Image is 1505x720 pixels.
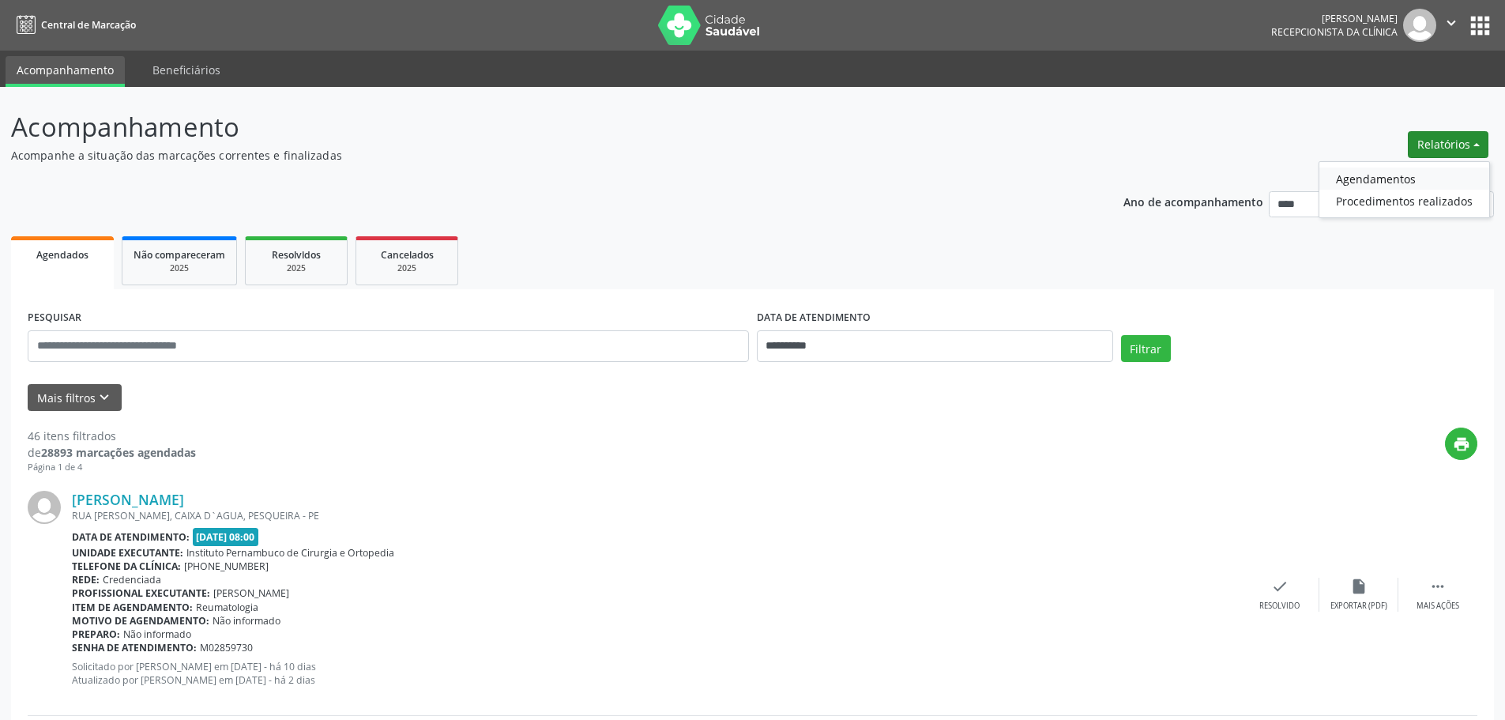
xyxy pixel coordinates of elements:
[1466,12,1494,40] button: apps
[1350,578,1368,595] i: insert_drive_file
[1121,335,1171,362] button: Filtrar
[41,18,136,32] span: Central de Marcação
[28,461,196,474] div: Página 1 de 4
[28,306,81,330] label: PESQUISAR
[1453,435,1470,453] i: print
[1319,161,1490,218] ul: Relatórios
[123,628,191,641] span: Não informado
[1443,14,1460,32] i: 
[36,248,88,262] span: Agendados
[72,530,190,544] b: Data de atendimento:
[72,601,193,614] b: Item de agendamento:
[1271,25,1398,39] span: Recepcionista da clínica
[28,491,61,524] img: img
[186,546,394,560] span: Instituto Pernambuco de Cirurgia e Ortopedia
[96,389,113,406] i: keyboard_arrow_down
[72,560,181,573] b: Telefone da clínica:
[184,560,269,573] span: [PHONE_NUMBER]
[1445,428,1477,460] button: print
[1319,168,1489,190] a: Agendamentos
[72,491,184,508] a: [PERSON_NAME]
[103,573,161,586] span: Credenciada
[272,248,321,262] span: Resolvidos
[1403,9,1436,42] img: img
[6,56,125,87] a: Acompanhamento
[28,444,196,461] div: de
[1319,190,1489,212] a: Procedimentos realizados
[72,586,210,600] b: Profissional executante:
[28,428,196,444] div: 46 itens filtrados
[213,614,280,628] span: Não informado
[141,56,231,84] a: Beneficiários
[1417,601,1459,612] div: Mais ações
[1259,601,1300,612] div: Resolvido
[72,628,120,641] b: Preparo:
[213,586,289,600] span: [PERSON_NAME]
[72,573,100,586] b: Rede:
[193,528,259,546] span: [DATE] 08:00
[11,147,1049,164] p: Acompanhe a situação das marcações correntes e finalizadas
[1123,191,1263,211] p: Ano de acompanhamento
[196,601,258,614] span: Reumatologia
[28,384,122,412] button: Mais filtroskeyboard_arrow_down
[41,445,196,460] strong: 28893 marcações agendadas
[11,107,1049,147] p: Acompanhamento
[381,248,434,262] span: Cancelados
[1271,578,1289,595] i: check
[72,546,183,560] b: Unidade executante:
[72,614,209,628] b: Motivo de agendamento:
[1429,578,1447,595] i: 
[134,248,225,262] span: Não compareceram
[134,262,225,274] div: 2025
[72,660,1240,687] p: Solicitado por [PERSON_NAME] em [DATE] - há 10 dias Atualizado por [PERSON_NAME] em [DATE] - há 2...
[200,641,253,654] span: M02859730
[1271,12,1398,25] div: [PERSON_NAME]
[11,12,136,38] a: Central de Marcação
[1408,131,1488,158] button: Relatórios
[257,262,336,274] div: 2025
[1436,9,1466,42] button: 
[1330,601,1387,612] div: Exportar (PDF)
[72,509,1240,522] div: RUA [PERSON_NAME], CAIXA D`AGUA, PESQUEIRA - PE
[72,641,197,654] b: Senha de atendimento:
[367,262,446,274] div: 2025
[757,306,871,330] label: DATA DE ATENDIMENTO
